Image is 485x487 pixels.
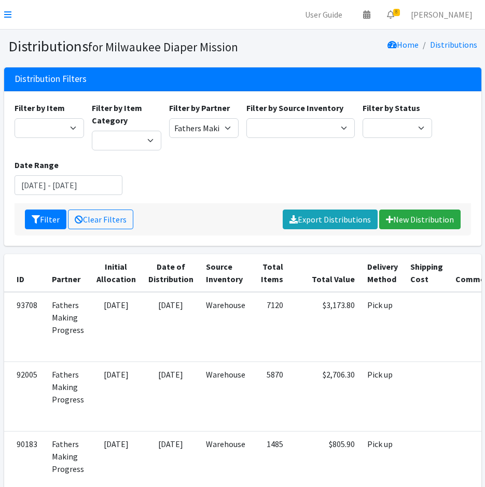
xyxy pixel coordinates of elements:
th: ID [4,254,46,292]
td: 5870 [252,361,289,431]
a: Home [387,39,419,50]
button: Filter [25,210,66,229]
a: New Distribution [379,210,461,229]
td: Fathers Making Progress [46,361,90,431]
small: for Milwaukee Diaper Mission [88,39,238,54]
td: [DATE] [90,361,142,431]
td: Warehouse [200,361,252,431]
td: 92005 [4,361,46,431]
th: Shipping Cost [404,254,449,292]
label: Date Range [15,159,59,171]
span: 8 [393,9,400,16]
th: Delivery Method [361,254,404,292]
a: [PERSON_NAME] [403,4,481,25]
td: [DATE] [142,361,200,431]
td: Pick up [361,361,404,431]
td: Pick up [361,292,404,362]
label: Filter by Source Inventory [246,102,343,114]
h3: Distribution Filters [15,74,87,85]
label: Filter by Status [363,102,420,114]
h1: Distributions [8,37,239,55]
label: Filter by Partner [169,102,230,114]
th: Total Items [252,254,289,292]
td: [DATE] [90,292,142,362]
td: 93708 [4,292,46,362]
td: $3,173.80 [289,292,361,362]
td: 7120 [252,292,289,362]
input: January 1, 2011 - December 31, 2011 [15,175,123,195]
td: Fathers Making Progress [46,292,90,362]
td: $2,706.30 [289,361,361,431]
label: Filter by Item [15,102,65,114]
th: Partner [46,254,90,292]
td: [DATE] [142,292,200,362]
td: Warehouse [200,292,252,362]
a: 8 [379,4,403,25]
th: Initial Allocation [90,254,142,292]
a: Clear Filters [68,210,133,229]
label: Filter by Item Category [92,102,161,127]
th: Source Inventory [200,254,252,292]
a: User Guide [297,4,351,25]
th: Total Value [289,254,361,292]
a: Export Distributions [283,210,378,229]
th: Date of Distribution [142,254,200,292]
a: Distributions [430,39,477,50]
